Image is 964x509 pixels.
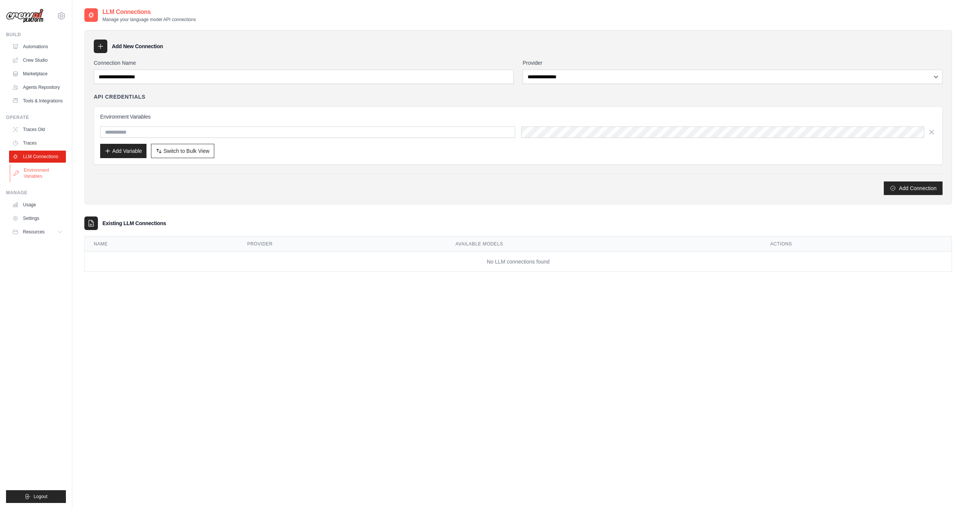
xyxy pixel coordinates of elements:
[447,236,761,252] th: Available Models
[238,236,446,252] th: Provider
[761,236,952,252] th: Actions
[9,226,66,238] button: Resources
[163,147,209,155] span: Switch to Bulk View
[102,219,166,227] h3: Existing LLM Connections
[9,199,66,211] a: Usage
[100,144,146,158] button: Add Variable
[34,494,47,500] span: Logout
[6,114,66,120] div: Operate
[9,151,66,163] a: LLM Connections
[6,490,66,503] button: Logout
[9,54,66,66] a: Crew Studio
[523,59,943,67] label: Provider
[112,43,163,50] h3: Add New Connection
[151,144,214,158] button: Switch to Bulk View
[9,95,66,107] a: Tools & Integrations
[9,212,66,224] a: Settings
[9,68,66,80] a: Marketplace
[23,229,44,235] span: Resources
[6,190,66,196] div: Manage
[9,41,66,53] a: Automations
[85,252,952,272] td: No LLM connections found
[6,32,66,38] div: Build
[6,9,44,23] img: Logo
[10,164,67,182] a: Environment Variables
[85,236,238,252] th: Name
[94,93,145,101] h4: API Credentials
[9,123,66,136] a: Traces Old
[102,17,196,23] p: Manage your language model API connections
[9,81,66,93] a: Agents Repository
[94,59,514,67] label: Connection Name
[884,181,943,195] button: Add Connection
[102,8,196,17] h2: LLM Connections
[100,113,936,120] h3: Environment Variables
[9,137,66,149] a: Traces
